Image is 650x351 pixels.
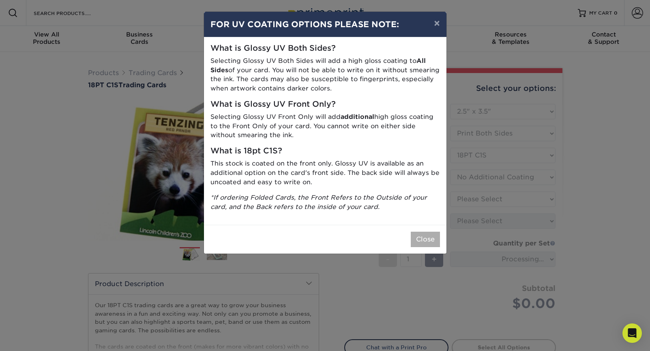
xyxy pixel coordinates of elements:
button: Close [411,232,440,247]
p: This stock is coated on the front only. Glossy UV is available as an additional option on the car... [210,159,440,187]
h5: What is Glossy UV Front Only? [210,100,440,109]
p: Selecting Glossy UV Both Sides will add a high gloss coating to of your card. You will not be abl... [210,56,440,93]
h4: FOR UV COATING OPTIONS PLEASE NOTE: [210,18,440,30]
h5: What is Glossy UV Both Sides? [210,44,440,53]
button: × [427,12,446,34]
i: *If ordering Folded Cards, the Front Refers to the Outside of your card, and the Back refers to t... [210,194,427,211]
h5: What is 18pt C1S? [210,146,440,156]
p: Selecting Glossy UV Front Only will add high gloss coating to the Front Only of your card. You ca... [210,112,440,140]
strong: additional [341,113,374,121]
div: Open Intercom Messenger [622,323,642,343]
strong: All Sides [210,57,426,74]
